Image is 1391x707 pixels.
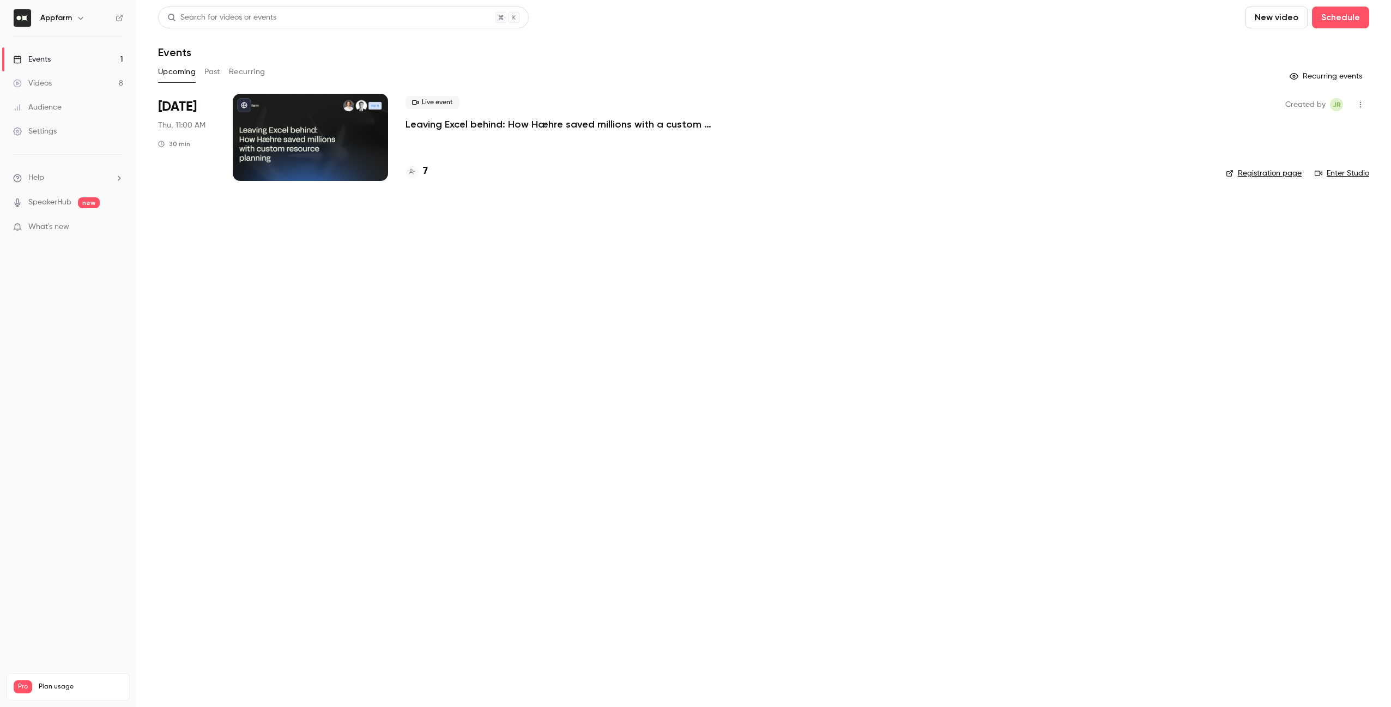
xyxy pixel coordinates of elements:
span: Thu, 11:00 AM [158,120,205,131]
span: Plan usage [39,682,123,691]
span: Pro [14,680,32,693]
h4: 7 [423,164,428,179]
span: [DATE] [158,98,197,116]
span: What's new [28,221,69,233]
div: Search for videos or events [167,12,276,23]
button: Upcoming [158,63,196,81]
div: Sep 18 Thu, 11:00 AM (Europe/Oslo) [158,94,215,181]
span: Created by [1285,98,1326,111]
a: SpeakerHub [28,197,71,208]
button: Past [204,63,220,81]
div: Events [13,54,51,65]
img: Appfarm [14,9,31,27]
a: 7 [406,164,428,179]
div: Settings [13,126,57,137]
span: Julie Remen [1330,98,1343,111]
span: new [78,197,100,208]
span: Help [28,172,44,184]
div: 30 min [158,140,190,148]
span: Live event [406,96,459,109]
a: Enter Studio [1315,168,1369,179]
li: help-dropdown-opener [13,172,123,184]
button: Schedule [1312,7,1369,28]
button: Recurring [229,63,265,81]
button: New video [1245,7,1308,28]
span: JR [1333,98,1341,111]
div: Videos [13,78,52,89]
div: Audience [13,102,62,113]
h6: Appfarm [40,13,72,23]
a: Leaving Excel behind: How Hæhre saved millions with a custom resource planner [406,118,733,131]
button: Recurring events [1285,68,1369,85]
h1: Events [158,46,191,59]
a: Registration page [1226,168,1302,179]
